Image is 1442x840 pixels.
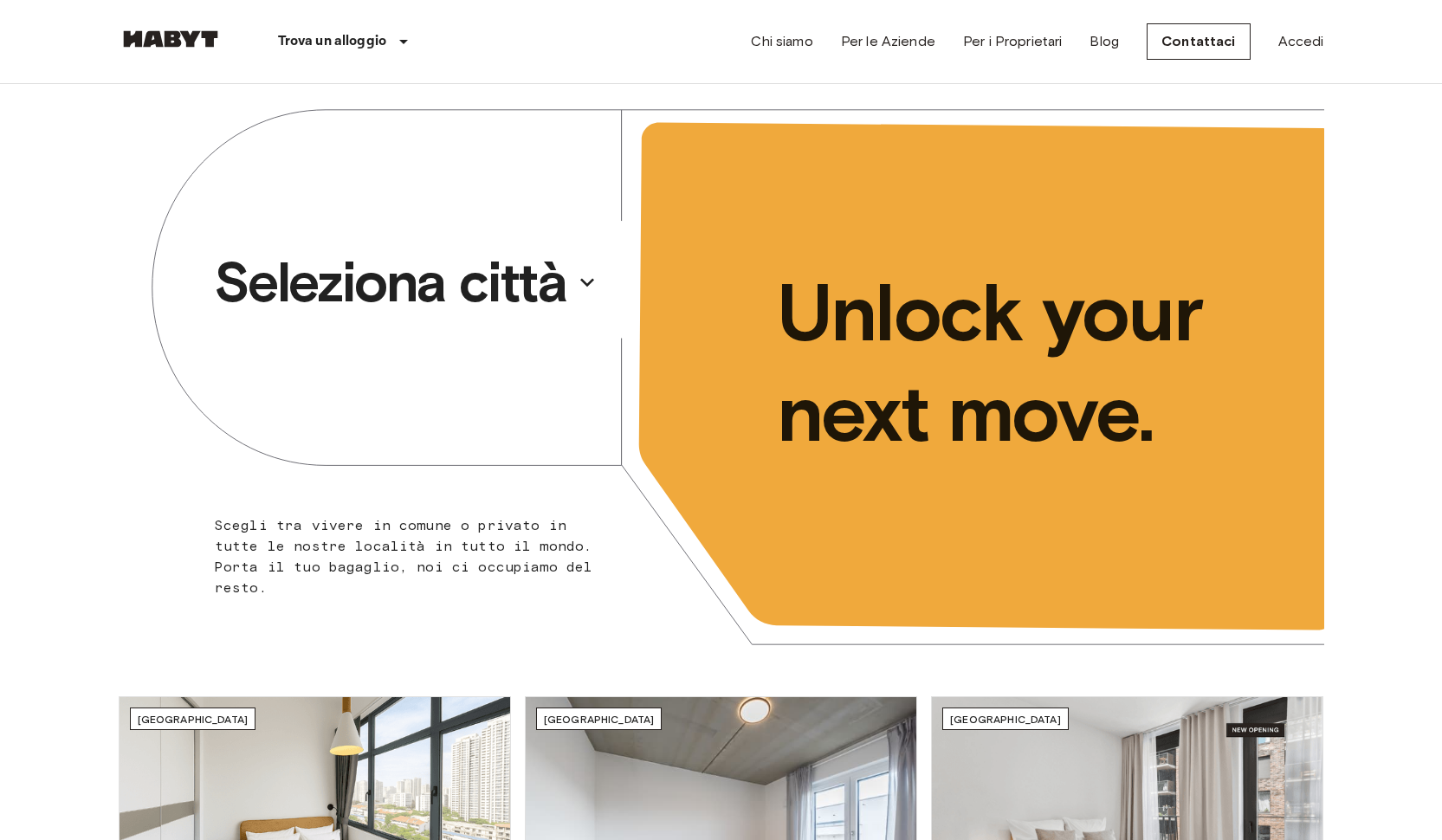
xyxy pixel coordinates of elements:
[1278,31,1324,52] a: Accedi
[544,713,655,726] span: [GEOGRAPHIC_DATA]
[119,30,223,48] img: Habyt
[1090,31,1119,52] a: Blog
[963,31,1063,52] a: Per i Proprietari
[777,262,1297,463] p: Unlock your next move.
[841,31,935,52] a: Per le Aziende
[1147,23,1251,60] a: Contattaci
[138,713,249,726] span: [GEOGRAPHIC_DATA]
[751,31,812,52] a: Chi siamo
[278,31,387,52] p: Trova un alloggio
[215,515,612,598] p: Scegli tra vivere in comune o privato in tutte le nostre località in tutto il mondo. Porta il tuo...
[214,248,567,317] p: Seleziona città
[950,713,1061,726] span: [GEOGRAPHIC_DATA]
[207,242,605,322] button: Seleziona città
